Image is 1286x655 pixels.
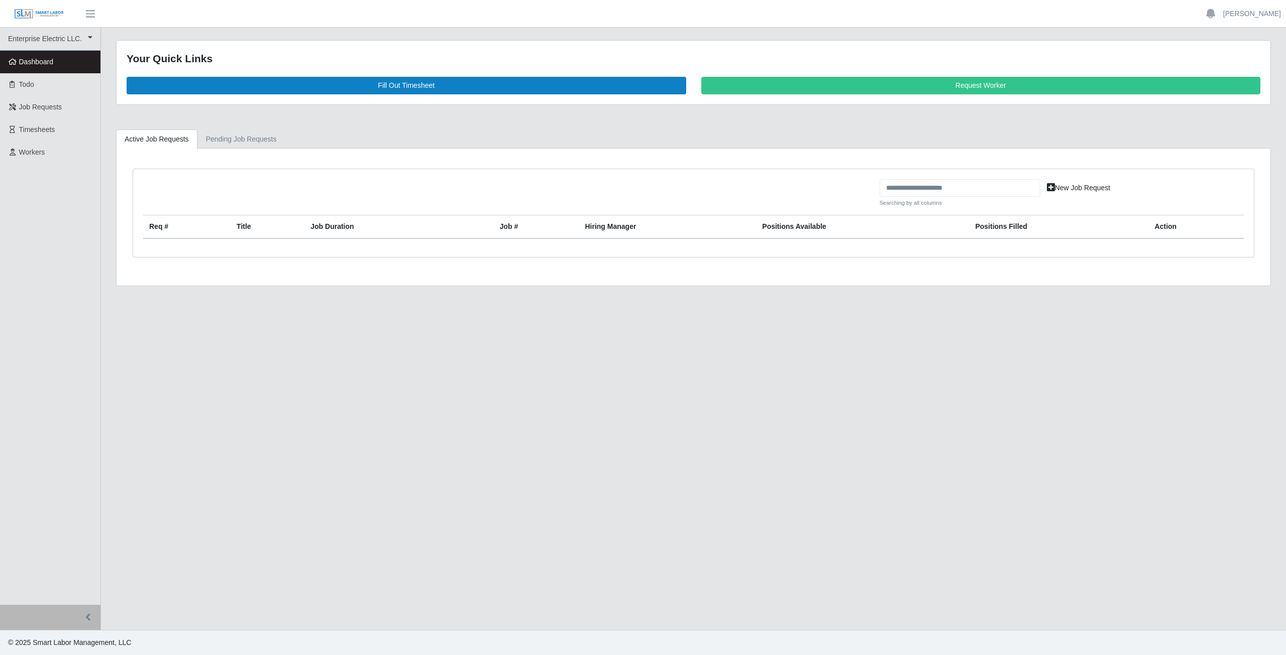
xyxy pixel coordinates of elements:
[127,77,686,94] a: Fill Out Timesheet
[19,80,34,88] span: Todo
[756,215,969,239] th: Positions Available
[8,638,131,646] span: © 2025 Smart Labor Management, LLC
[14,9,64,20] img: SLM Logo
[19,103,62,111] span: Job Requests
[304,215,460,239] th: Job Duration
[579,215,756,239] th: Hiring Manager
[116,129,197,149] a: Active Job Requests
[1040,179,1117,197] a: New Job Request
[969,215,1148,239] th: Positions Filled
[494,215,579,239] th: Job #
[143,215,231,239] th: Req #
[701,77,1261,94] a: Request Worker
[1223,9,1281,19] a: [PERSON_NAME]
[19,58,54,66] span: Dashboard
[197,129,285,149] a: Pending Job Requests
[19,125,55,134] span: Timesheets
[19,148,45,156] span: Workers
[231,215,304,239] th: Title
[1149,215,1244,239] th: Action
[127,51,1260,67] div: Your Quick Links
[880,199,1040,207] small: Searching by all columns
